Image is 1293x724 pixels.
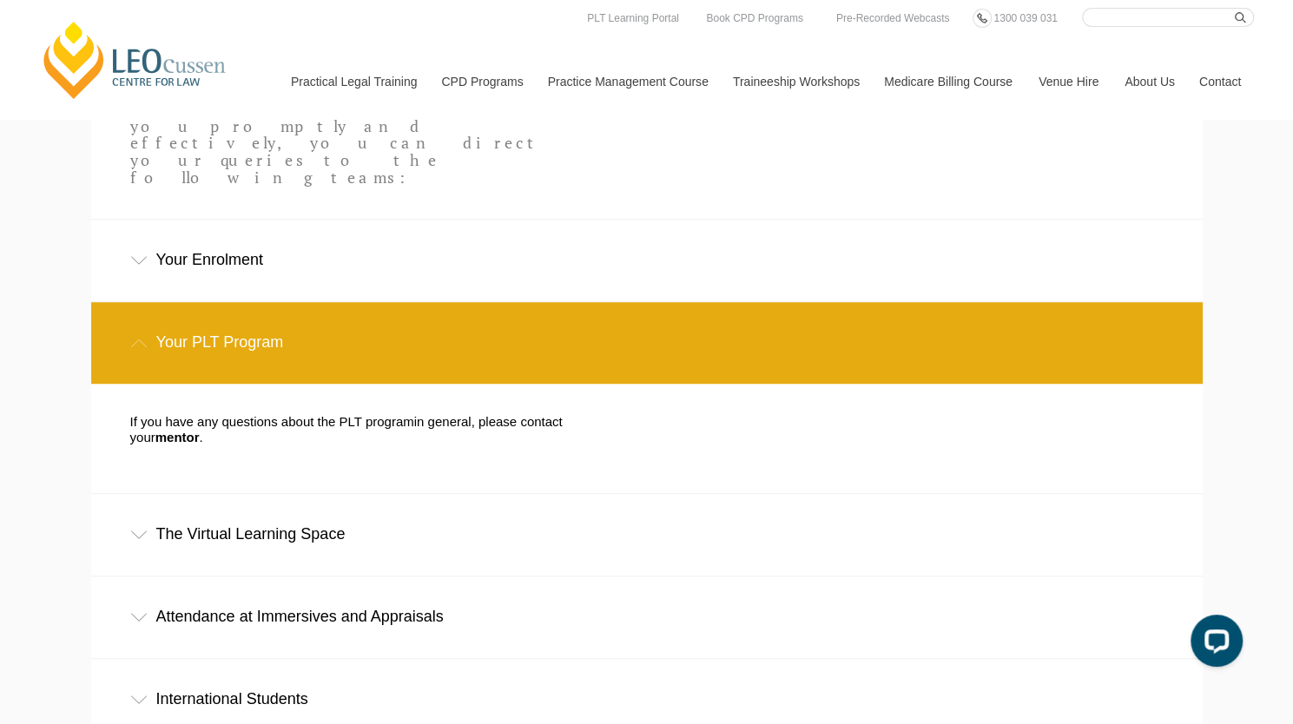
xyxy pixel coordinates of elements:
a: Practice Management Course [535,44,720,119]
span: If you have any questions about the PLT program [130,414,414,429]
div: Your Enrolment [91,220,1203,300]
iframe: LiveChat chat widget [1177,608,1250,681]
a: [PERSON_NAME] Centre for Law [39,19,231,101]
div: Attendance at Immersives and Appraisals [91,576,1203,657]
a: About Us [1112,44,1186,119]
div: Your PLT Program [91,302,1203,383]
span: . [200,430,203,444]
span: mentor [155,430,200,444]
a: 1300 039 031 [989,9,1061,28]
span: , please contact your [130,414,563,444]
a: Traineeship Workshops [720,44,871,119]
a: PLT Learning Portal [583,9,683,28]
a: Venue Hire [1026,44,1112,119]
a: Book CPD Programs [702,9,807,28]
span: 1300 039 031 [993,12,1057,24]
p: To enable us to assist you promptly and effectively, you can direct your queries to the following... [130,101,545,187]
div: The Virtual Learning Space [91,494,1203,575]
a: CPD Programs [428,44,534,119]
a: Practical Legal Training [278,44,429,119]
a: Contact [1186,44,1254,119]
a: Medicare Billing Course [871,44,1026,119]
a: Pre-Recorded Webcasts [832,9,954,28]
span: in general [414,414,472,429]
